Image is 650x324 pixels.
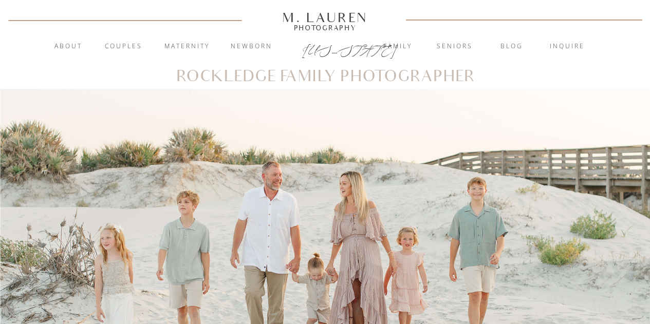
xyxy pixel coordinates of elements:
[370,42,425,52] a: Family
[96,42,152,52] a: Couples
[484,42,540,52] a: blog
[224,42,280,52] a: Newborn
[252,12,399,23] a: M. Lauren
[49,42,88,52] a: About
[278,25,373,30] a: Photography
[159,42,215,52] a: Maternity
[176,69,475,84] h1: Rockledge Family Photographer
[302,42,349,54] a: [US_STATE]
[540,42,595,52] a: inquire
[427,42,482,52] a: Seniors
